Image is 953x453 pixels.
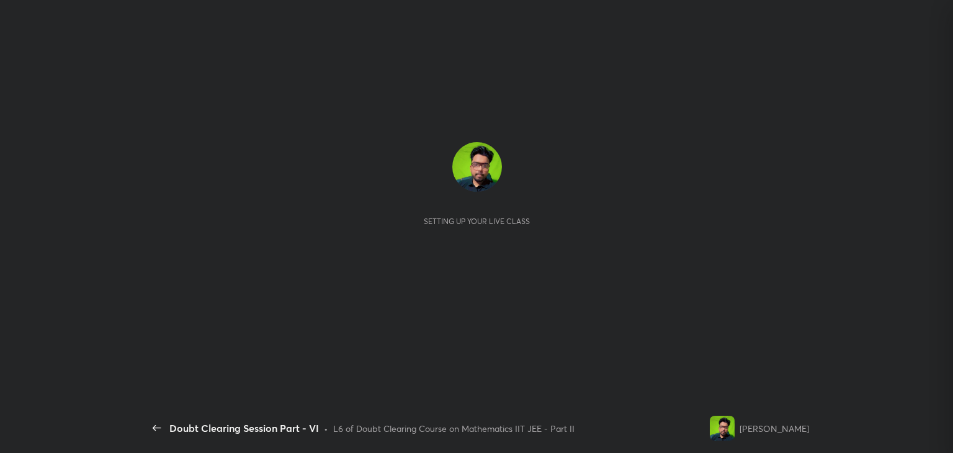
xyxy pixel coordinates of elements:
[710,416,735,441] img: 88146f61898444ee917a4c8c56deeae4.jpg
[169,421,319,436] div: Doubt Clearing Session Part - VI
[740,422,809,435] div: [PERSON_NAME]
[424,217,530,226] div: Setting up your live class
[333,422,575,435] div: L6 of Doubt Clearing Course on Mathematics IIT JEE - Part II
[324,422,328,435] div: •
[452,142,502,192] img: 88146f61898444ee917a4c8c56deeae4.jpg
